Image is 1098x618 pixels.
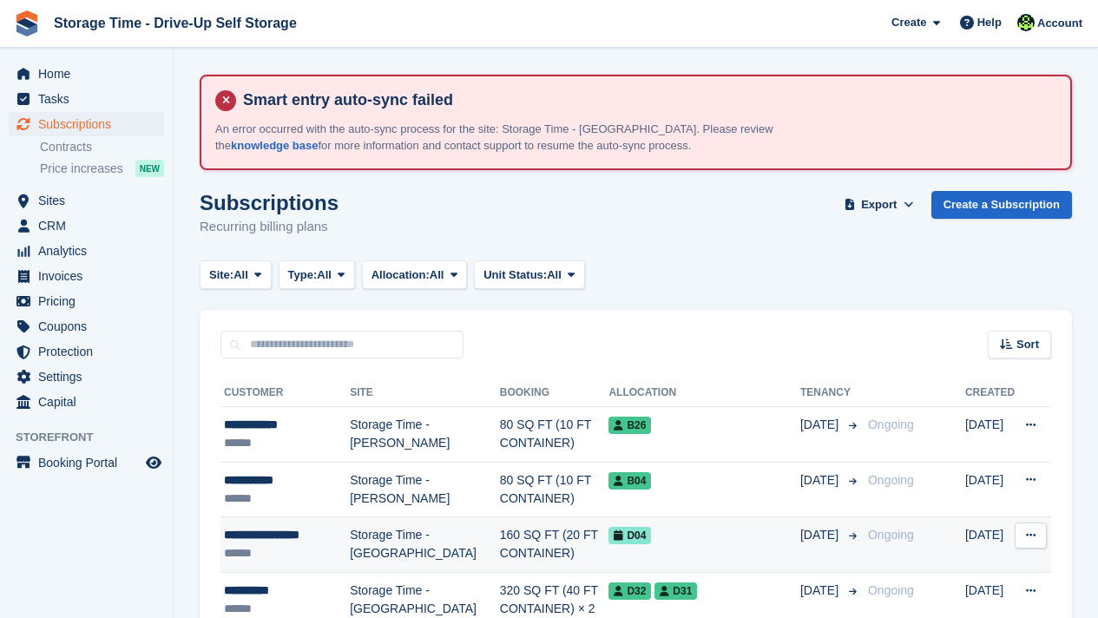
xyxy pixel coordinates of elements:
[14,10,40,36] img: stora-icon-8386f47178a22dfd0bd8f6a31ec36ba5ce8667c1dd55bd0f319d3a0aa187defe.svg
[483,266,547,284] span: Unit Status:
[38,314,142,339] span: Coupons
[9,390,164,414] a: menu
[371,266,430,284] span: Allocation:
[1037,15,1082,32] span: Account
[9,339,164,364] a: menu
[965,517,1015,573] td: [DATE]
[220,379,350,407] th: Customer
[9,450,164,475] a: menu
[200,217,339,237] p: Recurring billing plans
[9,264,164,288] a: menu
[931,191,1072,220] a: Create a Subscription
[38,87,142,111] span: Tasks
[841,191,917,220] button: Export
[500,379,609,407] th: Booking
[965,407,1015,463] td: [DATE]
[38,339,142,364] span: Protection
[200,191,339,214] h1: Subscriptions
[1017,14,1035,31] img: Laaibah Sarwar
[350,462,500,517] td: Storage Time - [PERSON_NAME]
[317,266,332,284] span: All
[861,196,897,214] span: Export
[868,473,914,487] span: Ongoing
[430,266,444,284] span: All
[38,289,142,313] span: Pricing
[350,379,500,407] th: Site
[236,90,1056,110] h4: Smart entry auto-sync failed
[474,260,584,289] button: Unit Status: All
[38,450,142,475] span: Booking Portal
[608,379,800,407] th: Allocation
[279,260,355,289] button: Type: All
[9,62,164,86] a: menu
[215,121,823,154] p: An error occurred with the auto-sync process for the site: Storage Time - [GEOGRAPHIC_DATA]. Plea...
[608,527,651,544] span: D04
[362,260,468,289] button: Allocation: All
[38,62,142,86] span: Home
[38,390,142,414] span: Capital
[135,160,164,177] div: NEW
[654,582,697,600] span: D31
[40,161,123,177] span: Price increases
[9,112,164,136] a: menu
[231,139,318,152] a: knowledge base
[868,417,914,431] span: Ongoing
[233,266,248,284] span: All
[288,266,318,284] span: Type:
[500,462,609,517] td: 80 SQ FT (10 FT CONTAINER)
[891,14,926,31] span: Create
[9,239,164,263] a: menu
[38,112,142,136] span: Subscriptions
[965,379,1015,407] th: Created
[608,472,651,490] span: B04
[868,528,914,542] span: Ongoing
[40,159,164,178] a: Price increases NEW
[9,365,164,389] a: menu
[977,14,1002,31] span: Help
[800,416,842,434] span: [DATE]
[800,471,842,490] span: [DATE]
[608,417,651,434] span: B26
[38,239,142,263] span: Analytics
[143,452,164,473] a: Preview store
[9,289,164,313] a: menu
[9,314,164,339] a: menu
[608,582,651,600] span: D32
[500,517,609,573] td: 160 SQ FT (20 FT CONTAINER)
[547,266,562,284] span: All
[1016,336,1039,353] span: Sort
[800,379,861,407] th: Tenancy
[200,260,272,289] button: Site: All
[38,264,142,288] span: Invoices
[800,526,842,544] span: [DATE]
[800,582,842,600] span: [DATE]
[9,87,164,111] a: menu
[38,214,142,238] span: CRM
[40,139,164,155] a: Contracts
[868,583,914,597] span: Ongoing
[965,462,1015,517] td: [DATE]
[209,266,233,284] span: Site:
[9,188,164,213] a: menu
[9,214,164,238] a: menu
[350,407,500,463] td: Storage Time - [PERSON_NAME]
[350,517,500,573] td: Storage Time - [GEOGRAPHIC_DATA]
[38,365,142,389] span: Settings
[16,429,173,446] span: Storefront
[47,9,304,37] a: Storage Time - Drive-Up Self Storage
[38,188,142,213] span: Sites
[500,407,609,463] td: 80 SQ FT (10 FT CONTAINER)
